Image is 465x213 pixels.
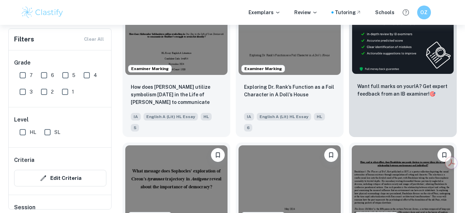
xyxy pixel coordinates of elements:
[257,113,311,120] span: English A (Lit) HL Essay
[128,66,171,72] span: Examiner Marking
[314,113,325,120] span: HL
[244,113,254,120] span: IA
[14,35,34,44] h6: Filters
[430,91,435,97] span: 🎯
[437,148,451,162] button: Bookmark
[72,71,75,79] span: 5
[324,148,338,162] button: Bookmark
[14,170,106,186] button: Edit Criteria
[294,9,318,16] p: Review
[375,9,394,16] a: Schools
[144,113,198,120] span: English A (Lit) HL Essay
[417,6,431,19] button: OZ
[201,113,212,120] span: HL
[14,156,34,164] h6: Criteria
[420,9,428,16] h6: OZ
[211,148,225,162] button: Bookmark
[242,66,285,72] span: Examiner Marking
[400,7,412,18] button: Help and Feedback
[51,88,54,96] span: 2
[335,9,361,16] a: Tutoring
[131,124,139,132] span: 5
[14,59,106,67] h6: Grade
[131,83,222,107] p: How does Aleksander Solzhenitsyn utilize symbolism in One Day in the Life of Ivan Denisovich to c...
[51,71,54,79] span: 6
[244,124,252,132] span: 6
[30,128,36,136] span: HL
[30,71,33,79] span: 7
[244,83,335,98] p: Exploring Dr. Rank’s Function as a Foil Character in A Doll’s House
[30,88,33,96] span: 3
[14,116,106,124] h6: Level
[357,83,448,98] p: Want full marks on your IA ? Get expert feedback from an IB examiner!
[21,6,64,19] img: Clastify logo
[131,113,141,120] span: IA
[72,88,74,96] span: 1
[249,9,281,16] p: Exemplars
[94,71,97,79] span: 4
[54,128,60,136] span: SL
